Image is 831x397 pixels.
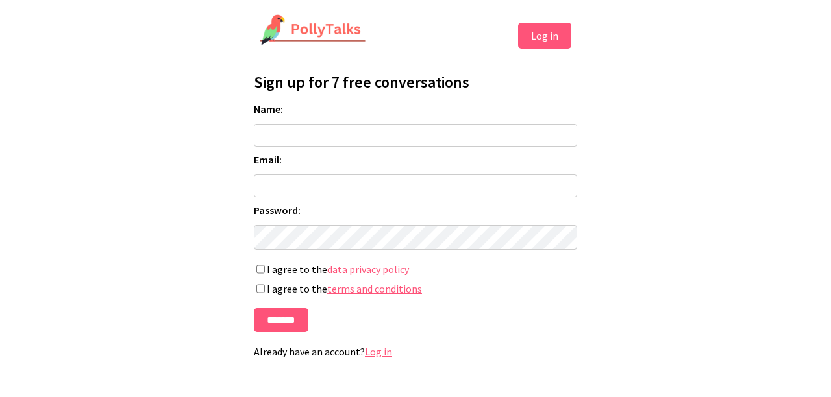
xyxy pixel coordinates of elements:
a: data privacy policy [327,263,409,276]
label: Email: [254,153,577,166]
a: terms and conditions [327,282,422,295]
label: I agree to the [254,263,577,276]
label: Name: [254,102,577,115]
h1: Sign up for 7 free conversations [254,72,577,92]
input: I agree to thedata privacy policy [256,265,265,274]
label: Password: [254,204,577,217]
input: I agree to theterms and conditions [256,284,265,293]
a: Log in [365,345,392,358]
label: I agree to the [254,282,577,295]
button: Log in [518,23,571,49]
img: PollyTalks Logo [260,14,366,47]
p: Already have an account? [254,345,577,358]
